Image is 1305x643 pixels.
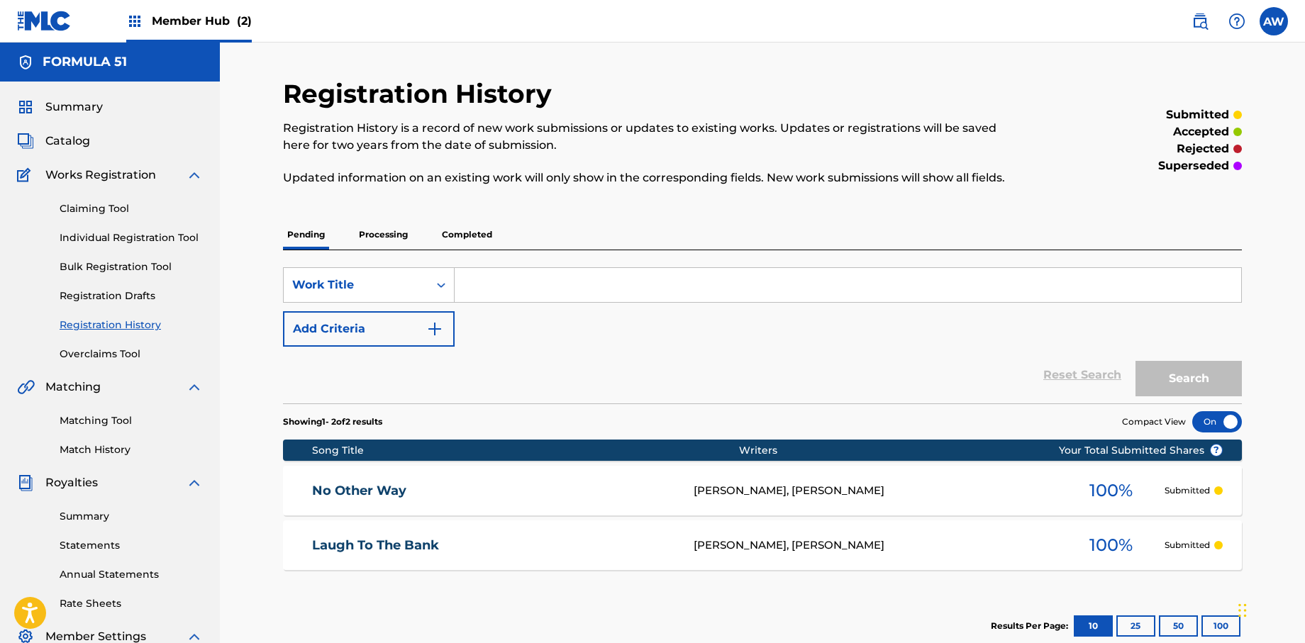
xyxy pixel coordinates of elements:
[60,318,203,332] a: Registration History
[1186,7,1214,35] a: Public Search
[126,13,143,30] img: Top Rightsholders
[991,620,1072,632] p: Results Per Page:
[283,311,455,347] button: Add Criteria
[45,474,98,491] span: Royalties
[60,538,203,553] a: Statements
[17,133,90,150] a: CatalogCatalog
[1074,615,1113,637] button: 10
[1265,423,1305,537] iframe: Resource Center
[43,54,127,70] h5: FORMULA 51
[1238,589,1247,632] div: Drag
[186,474,203,491] img: expand
[1223,7,1251,35] div: Help
[1089,532,1133,558] span: 100 %
[17,167,35,184] img: Works Registration
[1158,157,1229,174] p: superseded
[1211,444,1222,456] span: ?
[1228,13,1245,30] img: help
[283,120,1021,154] p: Registration History is a record of new work submissions or updates to existing works. Updates or...
[1116,615,1155,637] button: 25
[17,474,34,491] img: Royalties
[312,443,740,458] div: Song Title
[1192,13,1209,30] img: search
[60,201,203,216] a: Claiming Tool
[17,99,34,116] img: Summary
[45,133,90,150] span: Catalog
[1122,415,1186,428] span: Compact View
[283,169,1021,186] p: Updated information on an existing work will only show in the corresponding fields. New work subm...
[17,379,35,396] img: Matching
[1089,478,1133,503] span: 100 %
[1234,575,1305,643] iframe: Chat Widget
[1159,615,1198,637] button: 50
[17,54,34,71] img: Accounts
[283,78,559,110] h2: Registration History
[60,596,203,611] a: Rate Sheets
[1165,539,1210,552] p: Submitted
[355,220,412,250] p: Processing
[1166,106,1229,123] p: submitted
[438,220,496,250] p: Completed
[1165,484,1210,497] p: Submitted
[292,276,420,293] div: Work Title
[60,567,203,582] a: Annual Statements
[45,167,156,184] span: Works Registration
[60,413,203,428] a: Matching Tool
[283,267,1242,403] form: Search Form
[186,167,203,184] img: expand
[45,99,103,116] span: Summary
[1173,123,1229,140] p: accepted
[60,230,203,245] a: Individual Registration Tool
[739,443,1104,458] div: Writers
[60,289,203,303] a: Registration Drafts
[17,133,34,150] img: Catalog
[60,509,203,524] a: Summary
[60,347,203,362] a: Overclaims Tool
[312,537,675,554] a: Laugh To The Bank
[60,442,203,457] a: Match History
[1260,7,1288,35] div: User Menu
[152,13,252,29] span: Member Hub
[312,483,675,499] a: No Other Way
[1201,615,1240,637] button: 100
[694,537,1058,554] div: [PERSON_NAME], [PERSON_NAME]
[17,11,72,31] img: MLC Logo
[283,415,382,428] p: Showing 1 - 2 of 2 results
[694,483,1058,499] div: [PERSON_NAME], [PERSON_NAME]
[186,379,203,396] img: expand
[237,14,252,28] span: (2)
[283,220,329,250] p: Pending
[1177,140,1229,157] p: rejected
[426,320,443,337] img: 9d2ae6d4665cec9f34b9.svg
[1059,443,1223,458] span: Your Total Submitted Shares
[45,379,101,396] span: Matching
[17,99,103,116] a: SummarySummary
[60,259,203,274] a: Bulk Registration Tool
